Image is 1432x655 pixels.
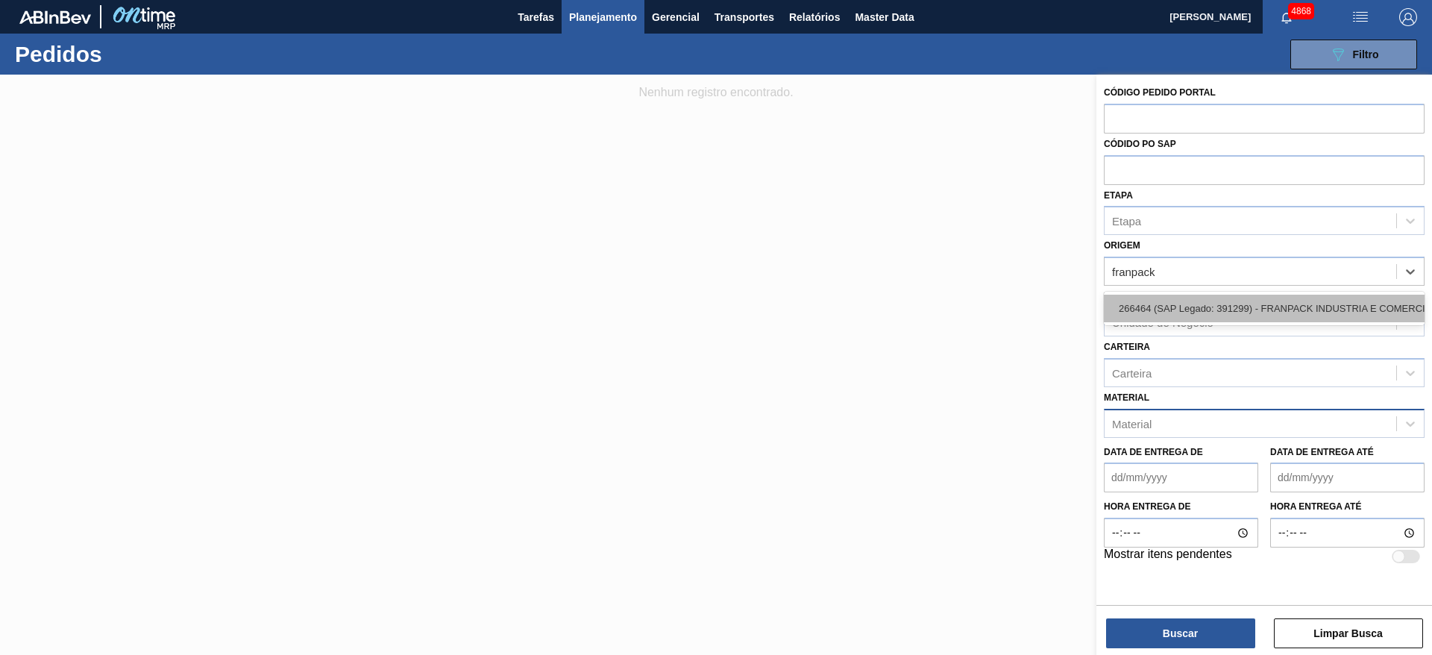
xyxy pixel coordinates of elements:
[1270,463,1425,492] input: dd/mm/yyyy
[1351,8,1369,26] img: userActions
[1104,295,1425,322] div: 266464 (SAP Legado: 391299) - FRANPACK INDUSTRIA E COMERCIO DE EMBALAG-ENS EIRELI-
[569,8,637,26] span: Planejamento
[1263,7,1310,28] button: Notificações
[1104,190,1133,201] label: Etapa
[1104,447,1203,457] label: Data de Entrega de
[1112,366,1152,379] div: Carteira
[518,8,554,26] span: Tarefas
[1288,3,1314,19] span: 4868
[1290,40,1417,69] button: Filtro
[1104,463,1258,492] input: dd/mm/yyyy
[1104,240,1140,251] label: Origem
[1104,548,1232,565] label: Mostrar itens pendentes
[15,46,238,63] h1: Pedidos
[1104,291,1143,301] label: Destino
[1112,215,1141,228] div: Etapa
[1353,48,1379,60] span: Filtro
[1104,87,1216,98] label: Código Pedido Portal
[789,8,840,26] span: Relatórios
[1104,342,1150,352] label: Carteira
[19,10,91,24] img: TNhmsLtSVTkK8tSr43FrP2fwEKptu5GPRR3wAAAABJRU5ErkJggg==
[1270,496,1425,518] label: Hora entrega até
[1104,496,1258,518] label: Hora entrega de
[855,8,914,26] span: Master Data
[1112,417,1152,430] div: Material
[1104,392,1149,403] label: Material
[1399,8,1417,26] img: Logout
[1270,447,1374,457] label: Data de Entrega até
[715,8,774,26] span: Transportes
[1104,139,1176,149] label: Códido PO SAP
[652,8,700,26] span: Gerencial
